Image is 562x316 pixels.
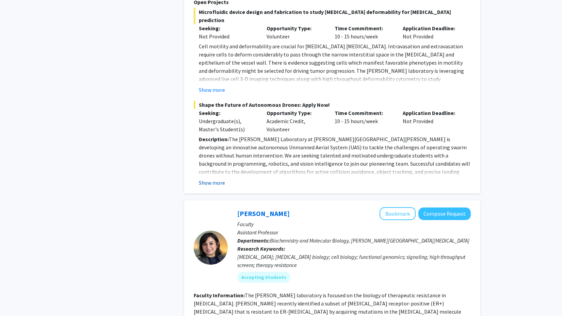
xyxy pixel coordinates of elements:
[267,109,324,117] p: Opportunity Type:
[237,220,471,228] p: Faculty
[398,109,466,133] div: Not Provided
[335,109,392,117] p: Time Commitment:
[5,285,29,311] iframe: Chat
[267,24,324,32] p: Opportunity Type:
[330,24,398,40] div: 10 - 15 hours/week
[199,135,471,184] p: The [PERSON_NAME] Laboratory at [PERSON_NAME][GEOGRAPHIC_DATA][PERSON_NAME] is developing an inno...
[199,179,225,187] button: Show more
[261,109,330,133] div: Academic Credit, Volunteer
[199,42,471,91] p: Cell motility and deformability are crucial for [MEDICAL_DATA] [MEDICAL_DATA]. Intravasation and ...
[194,101,471,109] span: Shape the Future of Autonomous Drones: Apply Now!
[261,24,330,40] div: Volunteer
[194,292,245,299] b: Faculty Information:
[398,24,466,40] div: Not Provided
[237,209,290,218] a: [PERSON_NAME]
[270,237,469,244] span: Biochemistry and Molecular Biology, [PERSON_NAME][GEOGRAPHIC_DATA][MEDICAL_DATA]
[199,24,257,32] p: Seeking:
[199,32,257,40] div: Not Provided
[237,228,471,236] p: Assistant Professor
[335,24,392,32] p: Time Commitment:
[380,207,416,220] button: Add Utthara Nayar to Bookmarks
[403,109,461,117] p: Application Deadline:
[199,136,229,143] strong: Description:
[237,237,270,244] b: Departments:
[199,109,257,117] p: Seeking:
[330,109,398,133] div: 10 - 15 hours/week
[237,253,471,269] div: [MEDICAL_DATA]; [MEDICAL_DATA] biology; cell biology; functional genomics; signaling; high throug...
[418,207,471,220] button: Compose Request to Utthara Nayar
[403,24,461,32] p: Application Deadline:
[199,117,257,133] div: Undergraduate(s), Master's Student(s)
[199,86,225,94] button: Show more
[194,8,471,24] span: Microfluidic device design and fabrication to study [MEDICAL_DATA] deformability for [MEDICAL_DAT...
[237,272,290,283] mat-chip: Accepting Students
[237,245,285,252] b: Research Keywords:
